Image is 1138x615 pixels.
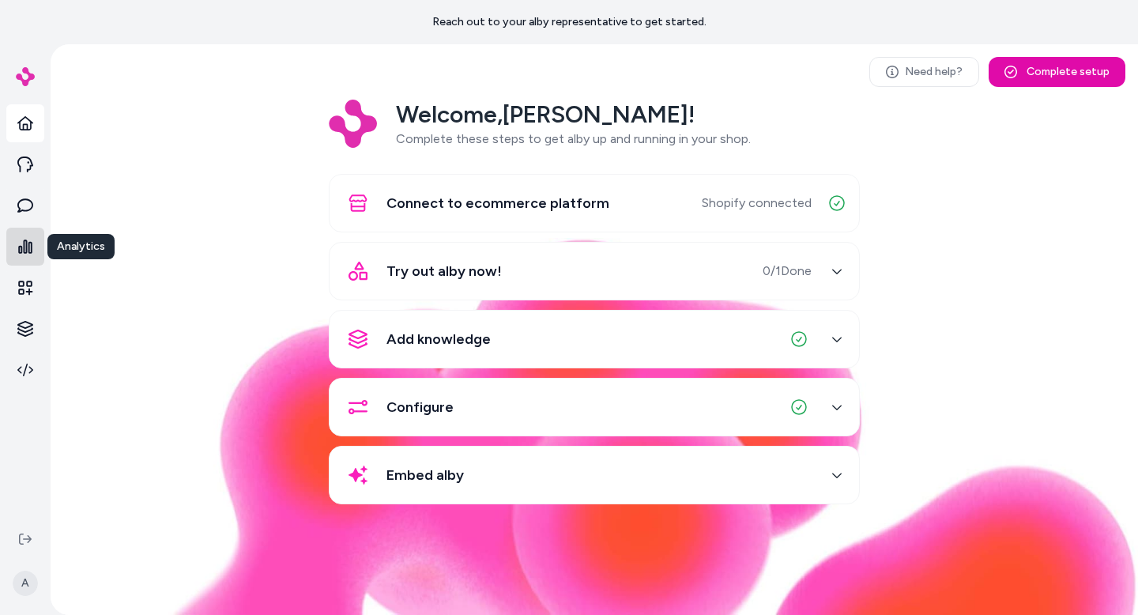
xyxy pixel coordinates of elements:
button: Embed alby [339,456,850,494]
img: alby Bubble [51,238,1138,615]
span: Embed alby [386,464,464,486]
span: Complete these steps to get alby up and running in your shop. [396,131,751,146]
h2: Welcome, [PERSON_NAME] ! [396,100,751,130]
img: alby Logo [16,67,35,86]
span: 0 / 1 Done [763,262,812,281]
button: Configure [339,388,850,426]
img: Logo [329,100,377,148]
span: Configure [386,396,454,418]
a: Need help? [869,57,979,87]
button: Complete setup [989,57,1125,87]
button: A [9,558,41,609]
span: Shopify connected [702,194,812,213]
div: Analytics [47,234,115,259]
button: Connect to ecommerce platformShopify connected [339,184,850,222]
p: Reach out to your alby representative to get started. [432,14,707,30]
span: Connect to ecommerce platform [386,192,609,214]
button: Add knowledge [339,320,850,358]
span: A [13,571,38,596]
span: Try out alby now! [386,260,502,282]
button: Try out alby now!0/1Done [339,252,850,290]
span: Add knowledge [386,328,491,350]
